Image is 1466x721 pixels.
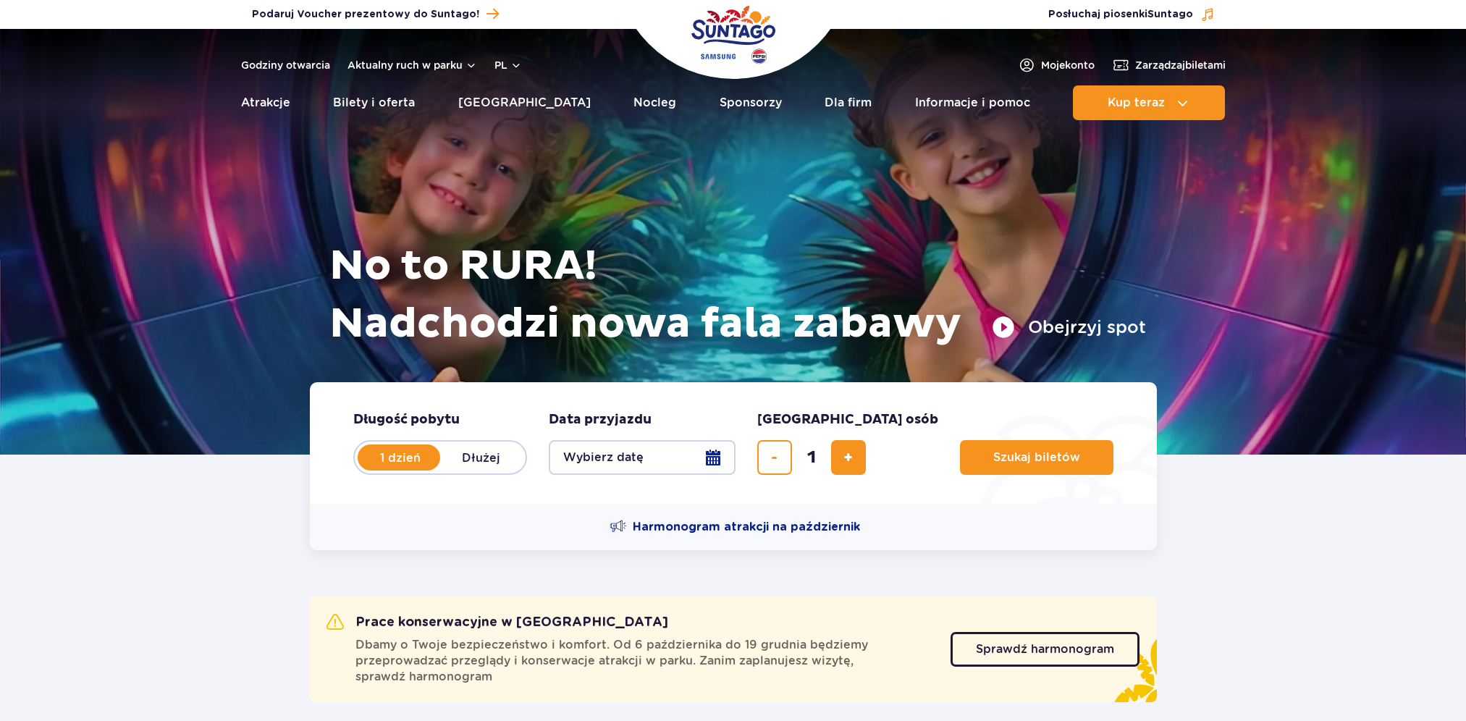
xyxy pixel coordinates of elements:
span: [GEOGRAPHIC_DATA] osób [757,411,938,429]
span: Podaruj Voucher prezentowy do Suntago! [252,7,479,22]
a: Harmonogram atrakcji na październik [610,518,860,536]
input: liczba biletów [794,440,829,475]
button: Posłuchaj piosenkiSuntago [1048,7,1215,22]
button: Wybierz datę [549,440,736,475]
span: Szukaj biletów [993,451,1080,464]
label: 1 dzień [359,442,442,473]
a: Zarządzajbiletami [1112,56,1226,74]
span: Dbamy o Twoje bezpieczeństwo i komfort. Od 6 października do 19 grudnia będziemy przeprowadzać pr... [355,637,933,685]
button: dodaj bilet [831,440,866,475]
span: Posłuchaj piosenki [1048,7,1193,22]
button: Aktualny ruch w parku [347,59,477,71]
a: Atrakcje [241,85,290,120]
h1: No to RURA! Nadchodzi nowa fala zabawy [329,237,1146,353]
span: Suntago [1147,9,1193,20]
a: Sprawdź harmonogram [951,632,1139,667]
a: [GEOGRAPHIC_DATA] [458,85,591,120]
span: Data przyjazdu [549,411,652,429]
button: Szukaj biletów [960,440,1113,475]
span: Moje konto [1041,58,1095,72]
a: Podaruj Voucher prezentowy do Suntago! [252,4,499,24]
span: Kup teraz [1108,96,1165,109]
a: Informacje i pomoc [915,85,1030,120]
span: Harmonogram atrakcji na październik [633,519,860,535]
a: Nocleg [633,85,676,120]
button: pl [494,58,522,72]
span: Zarządzaj biletami [1135,58,1226,72]
span: Sprawdź harmonogram [976,644,1114,655]
h2: Prace konserwacyjne w [GEOGRAPHIC_DATA] [327,614,668,631]
a: Sponsorzy [720,85,782,120]
a: Godziny otwarcia [241,58,330,72]
a: Mojekonto [1018,56,1095,74]
button: Obejrzyj spot [992,316,1146,339]
form: Planowanie wizyty w Park of Poland [310,382,1157,504]
button: Kup teraz [1073,85,1225,120]
a: Dla firm [825,85,872,120]
span: Długość pobytu [353,411,460,429]
label: Dłużej [440,442,523,473]
a: Bilety i oferta [333,85,415,120]
button: usuń bilet [757,440,792,475]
